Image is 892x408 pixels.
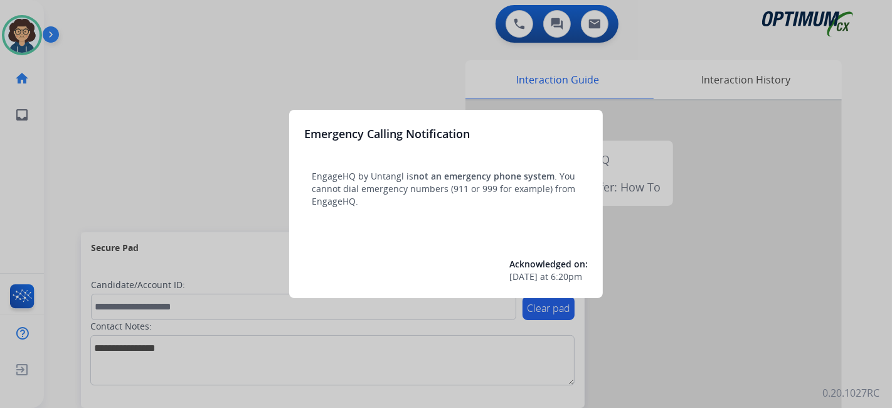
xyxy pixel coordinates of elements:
span: [DATE] [509,271,538,283]
h3: Emergency Calling Notification [304,125,470,142]
p: 0.20.1027RC [822,385,879,400]
div: at [509,271,588,283]
span: not an emergency phone system [413,170,555,182]
span: 6:20pm [551,271,582,283]
span: Acknowledged on: [509,258,588,270]
p: EngageHQ by Untangl is . You cannot dial emergency numbers (911 or 999 for example) from EngageHQ. [312,170,580,208]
